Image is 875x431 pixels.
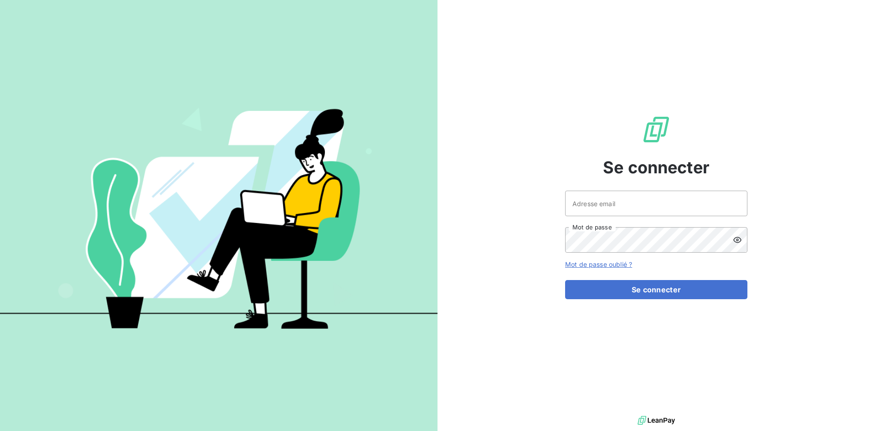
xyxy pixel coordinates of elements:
[565,260,632,268] a: Mot de passe oublié ?
[638,414,675,427] img: logo
[603,155,710,180] span: Se connecter
[565,280,747,299] button: Se connecter
[642,115,671,144] img: Logo LeanPay
[565,191,747,216] input: placeholder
